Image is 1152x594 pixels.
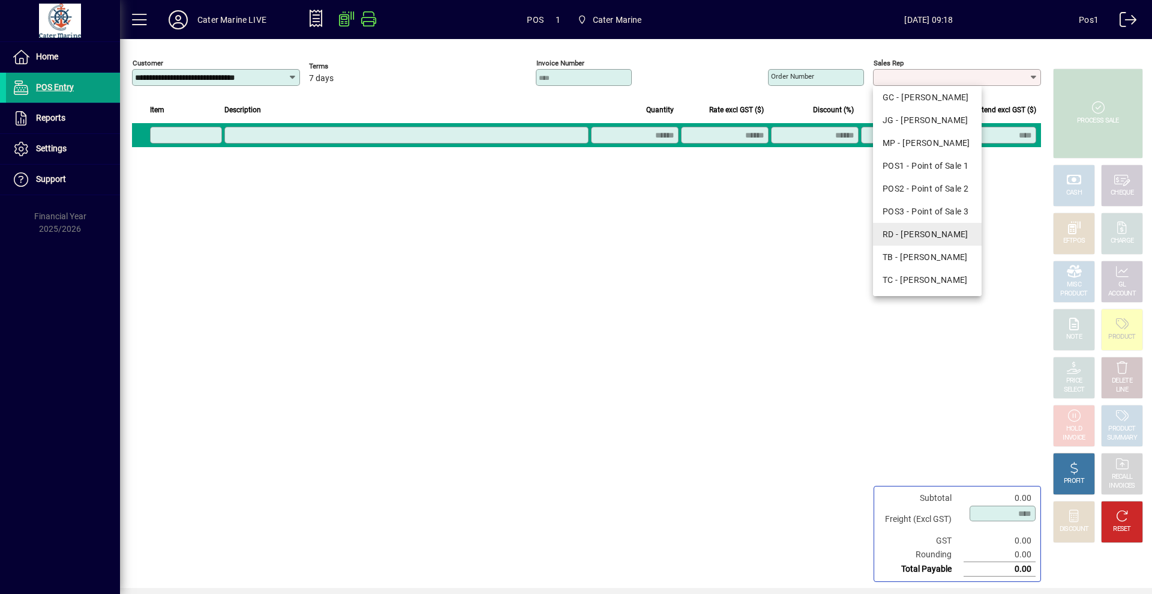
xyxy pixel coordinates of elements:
[1111,2,1137,41] a: Logout
[879,534,964,548] td: GST
[1066,425,1082,434] div: HOLD
[883,91,972,104] div: GC - [PERSON_NAME]
[873,86,982,109] mat-option: GC - Gerard Cantin
[1113,525,1131,534] div: RESET
[593,10,642,29] span: Cater Marine
[572,9,647,31] span: Cater Marine
[1064,386,1085,395] div: SELECT
[1112,473,1133,482] div: RECALL
[709,103,764,117] span: Rate excl GST ($)
[1108,425,1135,434] div: PRODUCT
[1108,333,1135,342] div: PRODUCT
[1064,477,1084,486] div: PROFIT
[527,10,544,29] span: POS
[879,548,964,562] td: Rounding
[6,42,120,72] a: Home
[309,74,334,83] span: 7 days
[883,228,972,241] div: RD - [PERSON_NAME]
[1108,289,1136,299] div: ACCOUNT
[874,59,904,67] mat-label: Sales rep
[873,200,982,223] mat-option: POS3 - Point of Sale 3
[1111,237,1134,246] div: CHARGE
[1060,289,1087,299] div: PRODUCT
[883,251,972,264] div: TB - [PERSON_NAME]
[133,59,163,67] mat-label: Customer
[1116,386,1128,395] div: LINE
[873,177,982,200] mat-option: POS2 - Point of Sale 2
[150,103,164,117] span: Item
[1109,482,1135,491] div: INVOICES
[6,134,120,164] a: Settings
[779,10,1079,29] span: [DATE] 09:18
[771,72,814,80] mat-label: Order number
[1066,189,1082,198] div: CASH
[974,103,1036,117] span: Extend excl GST ($)
[6,103,120,133] a: Reports
[879,505,964,534] td: Freight (Excl GST)
[883,274,972,286] div: TC - [PERSON_NAME]
[1079,10,1099,29] div: Pos1
[813,103,854,117] span: Discount (%)
[1118,280,1126,289] div: GL
[6,165,120,195] a: Support
[964,534,1036,548] td: 0.00
[883,114,972,127] div: JG - [PERSON_NAME]
[197,10,266,29] div: Cater Marine LIVE
[1063,434,1085,443] div: INVOICE
[1067,280,1081,289] div: MISC
[36,52,58,61] span: Home
[873,154,982,177] mat-option: POS1 - Point of Sale 1
[873,132,982,154] mat-option: MP - Margaret Pierce
[1063,237,1085,246] div: EFTPOS
[1066,333,1082,342] div: NOTE
[873,109,982,132] mat-option: JG - John Giles
[879,491,964,505] td: Subtotal
[1066,377,1082,386] div: PRICE
[556,10,560,29] span: 1
[1107,434,1137,443] div: SUMMARY
[1112,377,1132,386] div: DELETE
[873,246,982,268] mat-option: TB - Tess Brook
[883,205,972,218] div: POS3 - Point of Sale 3
[883,160,972,172] div: POS1 - Point of Sale 1
[873,223,982,246] mat-option: RD - Richard Darby
[883,137,972,150] div: MP - [PERSON_NAME]
[36,113,65,123] span: Reports
[36,82,74,92] span: POS Entry
[646,103,674,117] span: Quantity
[964,491,1036,505] td: 0.00
[36,174,66,184] span: Support
[1077,117,1119,126] div: PROCESS SALE
[159,9,197,31] button: Profile
[36,144,67,153] span: Settings
[964,562,1036,577] td: 0.00
[883,183,972,195] div: POS2 - Point of Sale 2
[879,562,964,577] td: Total Payable
[1111,189,1133,198] div: CHEQUE
[224,103,261,117] span: Description
[1060,525,1088,534] div: DISCOUNT
[873,268,982,291] mat-option: TC - Trish Chamberlain
[536,59,584,67] mat-label: Invoice number
[309,62,381,70] span: Terms
[964,548,1036,562] td: 0.00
